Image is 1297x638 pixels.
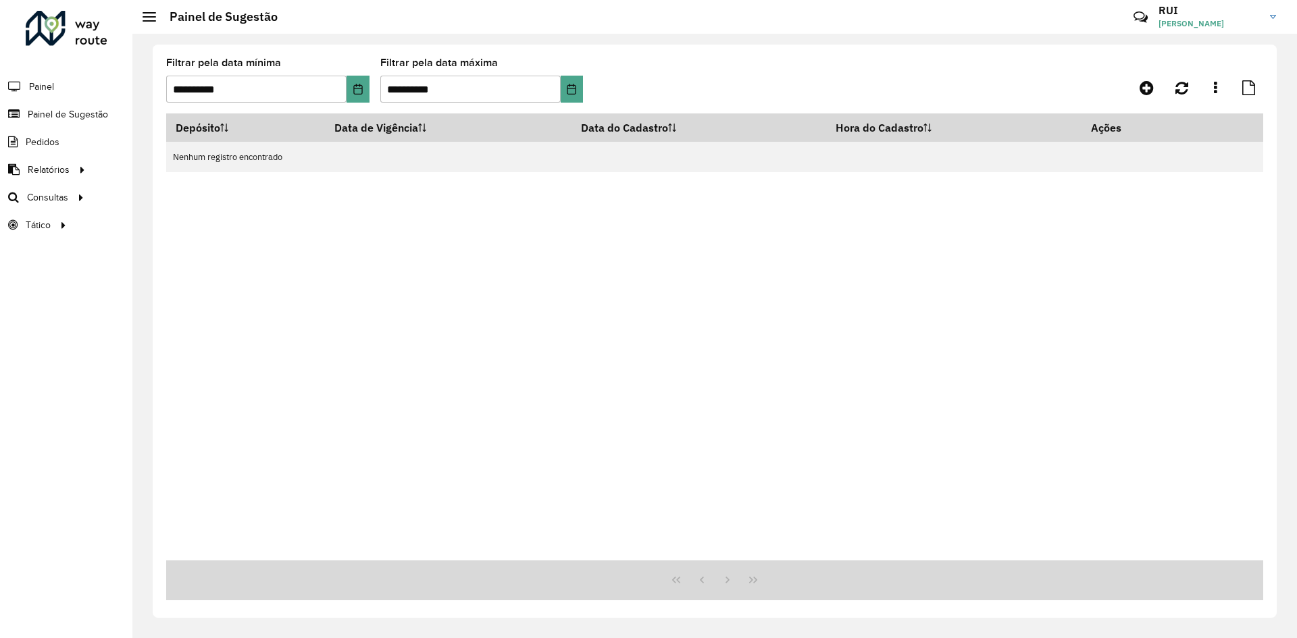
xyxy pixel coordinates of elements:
[326,113,572,142] th: Data de Vigência
[1159,4,1260,17] h3: RUI
[26,135,59,149] span: Pedidos
[1082,113,1163,142] th: Ações
[28,163,70,177] span: Relatórios
[1126,3,1155,32] a: Contato Rápido
[26,218,51,232] span: Tático
[572,113,826,142] th: Data do Cadastro
[166,142,1263,172] td: Nenhum registro encontrado
[561,76,583,103] button: Choose Date
[166,55,281,71] label: Filtrar pela data mínima
[156,9,278,24] h2: Painel de Sugestão
[28,107,108,122] span: Painel de Sugestão
[826,113,1082,142] th: Hora do Cadastro
[1159,18,1260,30] span: [PERSON_NAME]
[166,113,326,142] th: Depósito
[380,55,498,71] label: Filtrar pela data máxima
[347,76,369,103] button: Choose Date
[29,80,54,94] span: Painel
[27,190,68,205] span: Consultas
